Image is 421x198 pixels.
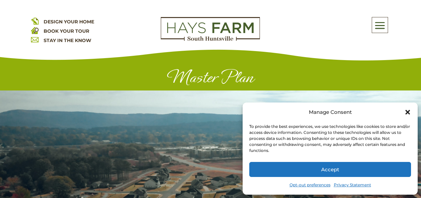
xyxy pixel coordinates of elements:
[249,124,410,154] div: To provide the best experiences, we use technologies like cookies to store and/or access device i...
[309,108,352,117] div: Manage Consent
[334,180,371,190] a: Privacy Statement
[44,37,91,43] a: STAY IN THE KNOW
[404,109,411,116] div: Close dialog
[42,67,379,90] h1: Master Plan
[161,36,260,42] a: hays farm homes huntsville development
[249,162,411,177] button: Accept
[161,17,260,41] img: Logo
[31,26,39,34] img: book your home tour
[44,28,89,34] a: BOOK YOUR TOUR
[290,180,330,190] a: Opt-out preferences
[44,19,94,25] a: DESIGN YOUR HOME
